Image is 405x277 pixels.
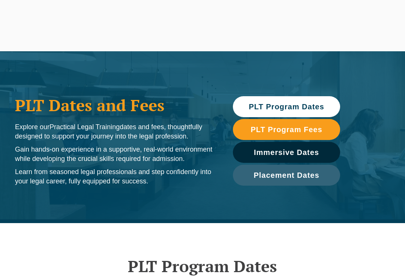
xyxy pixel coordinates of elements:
[15,167,218,186] p: Learn from seasoned legal professionals and step confidently into your legal career, fully equipp...
[15,122,218,141] p: Explore our dates and fees, thoughtfully designed to support your journey into the legal profession.
[233,165,340,186] a: Placement Dates
[15,96,218,115] h1: PLT Dates and Fees
[233,142,340,163] a: Immersive Dates
[250,126,322,133] span: PLT Program Fees
[233,96,340,117] a: PLT Program Dates
[7,257,397,276] h2: PLT Program Dates
[15,145,218,164] p: Gain hands-on experience in a supportive, real-world environment while developing the crucial ski...
[253,171,319,179] span: Placement Dates
[249,103,324,110] span: PLT Program Dates
[49,123,120,131] span: Practical Legal Training
[233,119,340,140] a: PLT Program Fees
[254,149,319,156] span: Immersive Dates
